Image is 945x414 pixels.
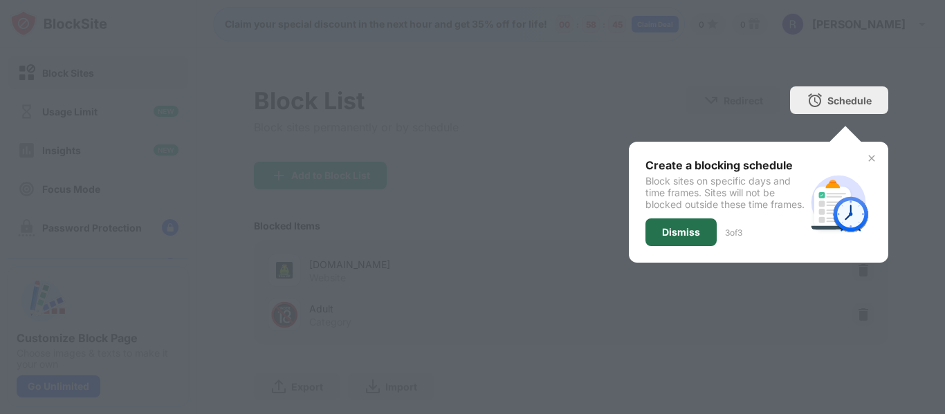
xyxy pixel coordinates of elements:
[645,175,805,210] div: Block sites on specific days and time frames. Sites will not be blocked outside these time frames.
[805,169,872,236] img: schedule.svg
[866,153,877,164] img: x-button.svg
[645,158,805,172] div: Create a blocking schedule
[725,227,742,238] div: 3 of 3
[662,227,700,238] div: Dismiss
[827,95,872,106] div: Schedule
